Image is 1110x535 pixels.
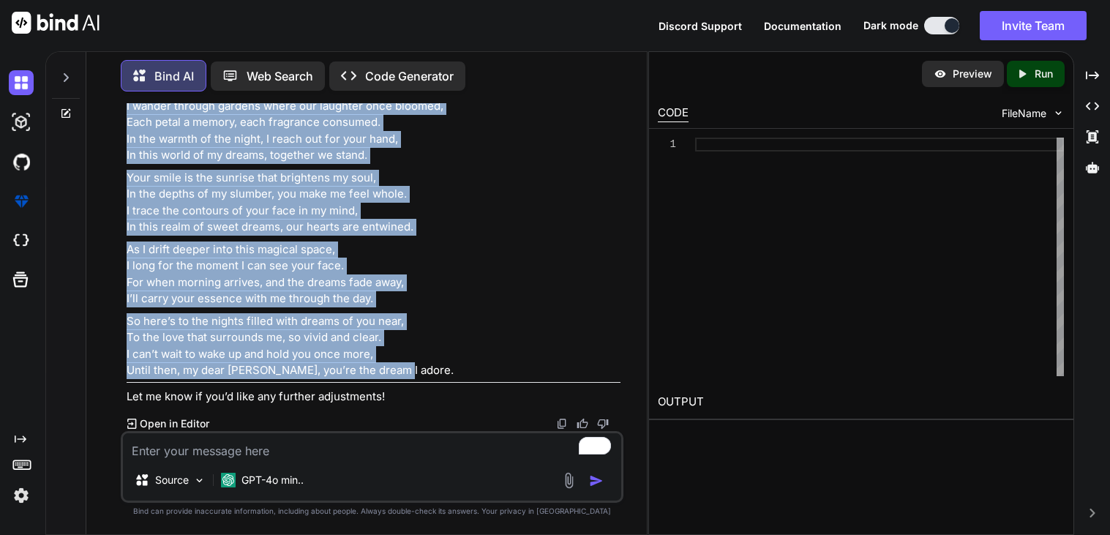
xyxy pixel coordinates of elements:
span: Dark mode [863,18,918,33]
p: GPT-4o min.. [241,473,304,487]
p: Web Search [247,67,313,85]
img: githubDark [9,149,34,174]
p: Open in Editor [140,416,209,431]
div: CODE [658,105,689,122]
img: premium [9,189,34,214]
img: preview [934,67,947,81]
img: darkAi-studio [9,110,34,135]
button: Discord Support [659,18,742,34]
p: Source [155,473,189,487]
img: attachment [560,472,577,489]
img: chevron down [1052,107,1065,119]
img: dislike [597,418,609,430]
p: Preview [953,67,992,81]
img: icon [589,474,604,488]
span: FileName [1002,106,1046,121]
span: Discord Support [659,20,742,32]
p: As I drift deeper into this magical space, I long for the moment I can see your face. For when mo... [127,242,620,307]
p: Run [1035,67,1053,81]
textarea: To enrich screen reader interactions, please activate Accessibility in Grammarly extension settings [123,433,621,460]
p: Let me know if you’d like any further adjustments! [127,389,620,405]
h2: OUTPUT [649,385,1073,419]
img: Bind AI [12,12,100,34]
img: settings [9,483,34,508]
button: Invite Team [980,11,1087,40]
p: Bind AI [154,67,194,85]
div: 1 [658,138,676,151]
img: darkChat [9,70,34,95]
p: Bind can provide inaccurate information, including about people. Always double-check its answers.... [121,506,623,517]
img: Pick Models [193,474,206,487]
img: copy [556,418,568,430]
p: Code Generator [365,67,454,85]
span: Documentation [764,20,841,32]
p: Your smile is the sunrise that brightens my soul, In the depths of my slumber, you make me feel w... [127,170,620,236]
img: cloudideIcon [9,228,34,253]
p: I wander through gardens where our laughter once bloomed, Each petal a memory, each fragrance con... [127,98,620,164]
p: So here’s to the nights filled with dreams of you near, To the love that surrounds me, so vivid a... [127,313,620,379]
img: like [577,418,588,430]
img: GPT-4o mini [221,473,236,487]
button: Documentation [764,18,841,34]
